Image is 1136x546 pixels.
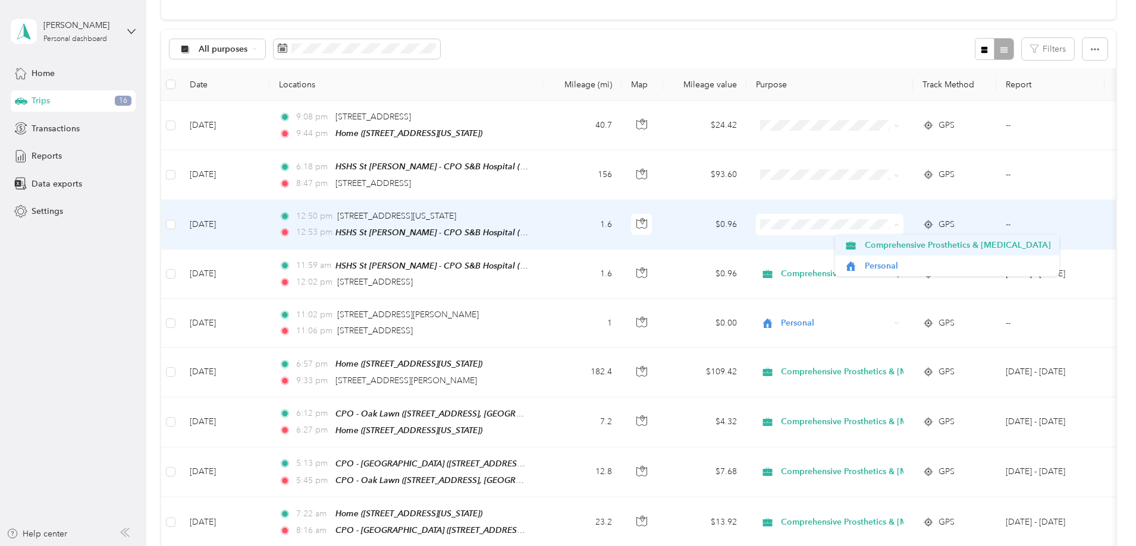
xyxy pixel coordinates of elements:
td: -- [996,200,1104,250]
span: [STREET_ADDRESS][US_STATE] [337,211,456,221]
td: Sep 16 - 30, 2025 [996,447,1104,497]
td: [DATE] [180,101,269,150]
span: 9:08 pm [296,111,330,124]
span: GPS [939,119,955,132]
td: 1.6 [543,200,622,250]
span: Home ([STREET_ADDRESS][US_STATE]) [335,359,482,368]
td: $24.42 [663,101,746,150]
td: 40.7 [543,101,622,150]
span: 12:02 pm [296,276,332,289]
span: Comprehensive Prosthetics & [MEDICAL_DATA] [781,267,967,280]
span: HSHS St [PERSON_NAME] - CPO S&B Hospital ([STREET_ADDRESS][PERSON_NAME], [GEOGRAPHIC_DATA], [US_S... [335,261,799,271]
th: Purpose [746,68,913,101]
td: [DATE] [180,397,269,447]
td: $4.32 [663,397,746,447]
th: Track Method [913,68,996,101]
span: [STREET_ADDRESS][PERSON_NAME] [335,375,477,386]
span: 6:57 pm [296,358,330,371]
span: GPS [939,168,955,181]
span: [STREET_ADDRESS] [335,178,411,188]
span: [STREET_ADDRESS] [337,277,413,287]
td: 1.6 [543,250,622,299]
span: 8:47 pm [296,177,330,190]
span: GPS [939,218,955,231]
span: Data exports [32,178,82,190]
td: 156 [543,150,622,200]
td: 1 [543,299,622,348]
span: Personal [865,260,1051,272]
span: CPO - Oak Lawn ([STREET_ADDRESS], [GEOGRAPHIC_DATA], [US_STATE]) [335,409,616,419]
td: $7.68 [663,447,746,497]
span: 11:06 pm [296,324,332,337]
span: 16 [115,96,131,106]
span: Comprehensive Prosthetics & [MEDICAL_DATA] [781,516,967,529]
span: Comprehensive Prosthetics & [MEDICAL_DATA] [781,465,967,478]
span: Comprehensive Prosthetics & [MEDICAL_DATA] [865,239,1051,251]
td: [DATE] [180,447,269,497]
span: 12:50 pm [296,210,332,223]
div: [PERSON_NAME] [43,19,118,31]
span: All purposes [199,45,248,53]
td: [DATE] [180,299,269,348]
span: 6:18 pm [296,160,330,173]
span: CPO - [GEOGRAPHIC_DATA] ([STREET_ADDRESS][US_STATE]) [335,525,568,535]
span: CPO - [GEOGRAPHIC_DATA] ([STREET_ADDRESS][US_STATE]) [335,459,568,469]
span: Comprehensive Prosthetics & [MEDICAL_DATA] [781,415,967,428]
span: [STREET_ADDRESS] [335,112,411,122]
iframe: Everlance-gr Chat Button Frame [1069,479,1136,546]
span: 9:44 pm [296,127,330,140]
span: [STREET_ADDRESS] [337,326,413,336]
span: Transactions [32,122,80,135]
span: GPS [939,465,955,478]
span: 8:16 am [296,524,330,537]
td: 182.4 [543,348,622,397]
span: GPS [939,415,955,428]
div: Personal dashboard [43,36,107,43]
td: $109.42 [663,348,746,397]
span: Home ([STREET_ADDRESS][US_STATE]) [335,128,482,138]
button: Help center [7,528,67,540]
span: HSHS St [PERSON_NAME] - CPO S&B Hospital ([STREET_ADDRESS][PERSON_NAME], [GEOGRAPHIC_DATA], [US_S... [335,162,799,172]
span: Home ([STREET_ADDRESS][US_STATE]) [335,509,482,518]
span: Home ([STREET_ADDRESS][US_STATE]) [335,425,482,435]
td: -- [996,150,1104,200]
td: $0.96 [663,200,746,250]
span: GPS [939,516,955,529]
td: $0.00 [663,299,746,348]
td: Sep 16 - 30, 2025 [996,397,1104,447]
span: GPS [939,317,955,330]
th: Mileage (mi) [543,68,622,101]
td: $93.60 [663,150,746,200]
span: Home [32,67,55,80]
span: Reports [32,150,62,162]
th: Date [180,68,269,101]
td: [DATE] [180,150,269,200]
span: 9:33 pm [296,374,330,387]
td: 12.8 [543,447,622,497]
td: [DATE] [180,250,269,299]
span: [STREET_ADDRESS][PERSON_NAME] [337,310,479,320]
th: Mileage value [663,68,746,101]
button: Filters [1022,38,1074,60]
span: GPS [939,365,955,378]
span: 5:45 pm [296,474,330,487]
span: 6:12 pm [296,407,330,420]
th: Locations [269,68,543,101]
span: CPO - Oak Lawn ([STREET_ADDRESS], [GEOGRAPHIC_DATA], [US_STATE]) [335,475,616,485]
span: 11:59 am [296,259,330,272]
span: 11:02 pm [296,308,332,321]
td: -- [996,299,1104,348]
th: Report [996,68,1104,101]
td: -- [996,101,1104,150]
span: HSHS St [PERSON_NAME] - CPO S&B Hospital ([STREET_ADDRESS][PERSON_NAME], [GEOGRAPHIC_DATA], [US_S... [335,228,799,238]
span: Comprehensive Prosthetics & [MEDICAL_DATA] [781,365,967,378]
th: Map [622,68,663,101]
td: [DATE] [180,200,269,250]
span: 6:27 pm [296,424,330,437]
td: $0.96 [663,250,746,299]
span: Settings [32,205,63,217]
span: Personal [781,317,890,330]
td: [DATE] [180,348,269,397]
span: Trips [32,94,50,107]
td: 7.2 [543,397,622,447]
